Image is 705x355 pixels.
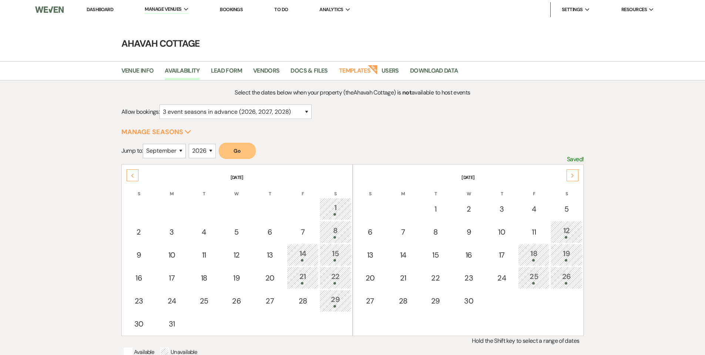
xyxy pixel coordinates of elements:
div: 18 [522,248,545,262]
div: 14 [291,248,314,262]
a: Download Data [410,66,458,80]
div: 9 [127,249,151,261]
div: 8 [323,225,348,239]
th: T [188,182,220,197]
div: 27 [258,295,282,306]
div: 12 [225,249,249,261]
div: 19 [225,272,249,283]
div: 15 [323,248,348,262]
th: T [254,182,286,197]
div: 6 [358,226,383,238]
div: 24 [160,295,184,306]
div: 12 [554,225,578,239]
div: 9 [456,226,481,238]
div: 28 [391,295,414,306]
a: Users [382,66,399,80]
div: 5 [225,226,249,238]
th: T [419,182,451,197]
div: 4 [522,203,545,215]
a: Vendors [253,66,280,80]
div: 11 [522,226,545,238]
div: 27 [358,295,383,306]
div: 19 [554,248,578,262]
th: S [550,182,583,197]
th: M [387,182,419,197]
div: 21 [391,272,414,283]
div: 7 [391,226,414,238]
div: 16 [127,272,151,283]
span: Resources [621,6,647,13]
div: 1 [323,202,348,216]
div: 18 [192,272,216,283]
th: W [452,182,485,197]
div: 22 [323,271,348,285]
div: 13 [258,249,282,261]
span: Jump to: [121,147,143,155]
div: 16 [456,249,481,261]
div: 11 [192,249,216,261]
div: 20 [258,272,282,283]
div: 17 [490,249,513,261]
div: 29 [423,295,447,306]
div: 28 [291,295,314,306]
div: 22 [423,272,447,283]
div: 5 [554,203,578,215]
span: Allow bookings: [121,108,160,116]
div: 1 [423,203,447,215]
h4: Ahavah Cottage [86,37,619,50]
div: 3 [160,226,184,238]
div: 26 [225,295,249,306]
p: Saved! [567,155,584,164]
button: Go [219,143,256,159]
div: 13 [358,249,383,261]
strong: not [402,89,412,96]
a: Lead Form [211,66,242,80]
div: 23 [456,272,481,283]
span: Settings [562,6,583,13]
a: Docs & Files [291,66,328,80]
strong: New [367,64,378,74]
a: Availability [165,66,199,80]
p: Hold the Shift key to select a range of dates [121,336,584,346]
th: S [122,182,155,197]
th: [DATE] [122,165,352,181]
th: S [354,182,387,197]
div: 15 [423,249,447,261]
th: T [486,182,517,197]
a: Templates [339,66,370,80]
div: 29 [323,294,348,308]
div: 4 [192,226,216,238]
th: [DATE] [354,165,583,181]
div: 21 [291,271,314,285]
th: S [319,182,352,197]
a: Bookings [220,6,243,13]
button: Manage Seasons [121,129,191,135]
div: 2 [456,203,481,215]
div: 3 [490,203,513,215]
div: 25 [522,271,545,285]
img: Weven Logo [35,2,63,17]
th: F [287,182,318,197]
div: 2 [127,226,151,238]
a: Dashboard [87,6,113,13]
a: To Do [274,6,288,13]
div: 8 [423,226,447,238]
div: 26 [554,271,578,285]
div: 30 [456,295,481,306]
div: 7 [291,226,314,238]
div: 23 [127,295,151,306]
div: 10 [490,226,513,238]
a: Venue Info [121,66,154,80]
div: 24 [490,272,513,283]
div: 14 [391,249,414,261]
div: 25 [192,295,216,306]
th: F [518,182,550,197]
div: 20 [358,272,383,283]
th: W [221,182,253,197]
div: 17 [160,272,184,283]
div: 10 [160,249,184,261]
p: Select the dates below when your property (the Ahavah Cottage ) is available to host events [179,88,526,97]
div: 6 [258,226,282,238]
span: Analytics [319,6,343,13]
div: 30 [127,318,151,329]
